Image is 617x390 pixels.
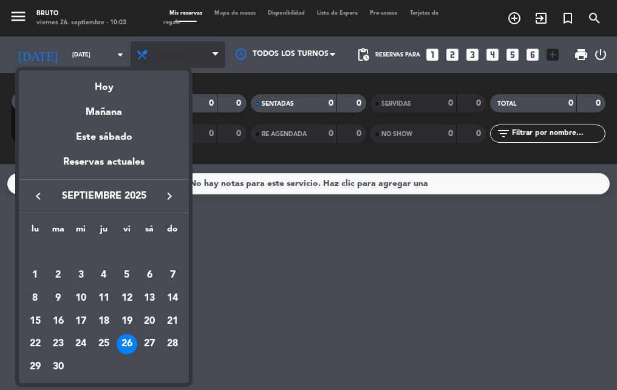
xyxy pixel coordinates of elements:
[94,334,114,355] div: 25
[92,287,115,310] td: 11 de septiembre de 2025
[69,333,92,356] td: 24 de septiembre de 2025
[115,310,138,333] td: 19 de septiembre de 2025
[25,334,46,355] div: 22
[92,222,115,241] th: jueves
[47,355,70,378] td: 30 de septiembre de 2025
[162,189,177,204] i: keyboard_arrow_right
[49,188,159,204] span: septiembre 2025
[94,311,114,332] div: 18
[48,311,69,332] div: 16
[115,264,138,287] td: 5 de septiembre de 2025
[24,287,47,310] td: 8 de septiembre de 2025
[47,264,70,287] td: 2 de septiembre de 2025
[117,265,137,286] div: 5
[139,311,160,332] div: 20
[47,287,70,310] td: 9 de septiembre de 2025
[69,222,92,241] th: miércoles
[162,288,183,309] div: 14
[92,264,115,287] td: 4 de septiembre de 2025
[69,310,92,333] td: 17 de septiembre de 2025
[48,334,69,355] div: 23
[31,189,46,204] i: keyboard_arrow_left
[161,287,184,310] td: 14 de septiembre de 2025
[47,333,70,356] td: 23 de septiembre de 2025
[19,95,189,120] div: Mañana
[19,154,189,179] div: Reservas actuales
[92,333,115,356] td: 25 de septiembre de 2025
[115,287,138,310] td: 12 de septiembre de 2025
[47,222,70,241] th: martes
[25,288,46,309] div: 8
[19,120,189,154] div: Este sábado
[115,222,138,241] th: viernes
[117,288,137,309] div: 12
[69,264,92,287] td: 3 de septiembre de 2025
[138,222,162,241] th: sábado
[138,287,162,310] td: 13 de septiembre de 2025
[25,265,46,286] div: 1
[70,288,91,309] div: 10
[94,265,114,286] div: 4
[138,333,162,356] td: 27 de septiembre de 2025
[161,310,184,333] td: 21 de septiembre de 2025
[117,311,137,332] div: 19
[94,288,114,309] div: 11
[115,333,138,356] td: 26 de septiembre de 2025
[24,222,47,241] th: lunes
[24,355,47,378] td: 29 de septiembre de 2025
[162,311,183,332] div: 21
[48,288,69,309] div: 9
[25,357,46,377] div: 29
[139,265,160,286] div: 6
[161,264,184,287] td: 7 de septiembre de 2025
[117,334,137,355] div: 26
[27,188,49,204] button: keyboard_arrow_left
[162,334,183,355] div: 28
[70,265,91,286] div: 3
[24,333,47,356] td: 22 de septiembre de 2025
[19,70,189,95] div: Hoy
[139,288,160,309] div: 13
[159,188,180,204] button: keyboard_arrow_right
[70,334,91,355] div: 24
[47,310,70,333] td: 16 de septiembre de 2025
[24,310,47,333] td: 15 de septiembre de 2025
[69,287,92,310] td: 10 de septiembre de 2025
[25,311,46,332] div: 15
[24,241,184,264] td: SEP.
[138,310,162,333] td: 20 de septiembre de 2025
[138,264,162,287] td: 6 de septiembre de 2025
[48,265,69,286] div: 2
[162,265,183,286] div: 7
[161,333,184,356] td: 28 de septiembre de 2025
[161,222,184,241] th: domingo
[48,357,69,377] div: 30
[70,311,91,332] div: 17
[139,334,160,355] div: 27
[24,264,47,287] td: 1 de septiembre de 2025
[92,310,115,333] td: 18 de septiembre de 2025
